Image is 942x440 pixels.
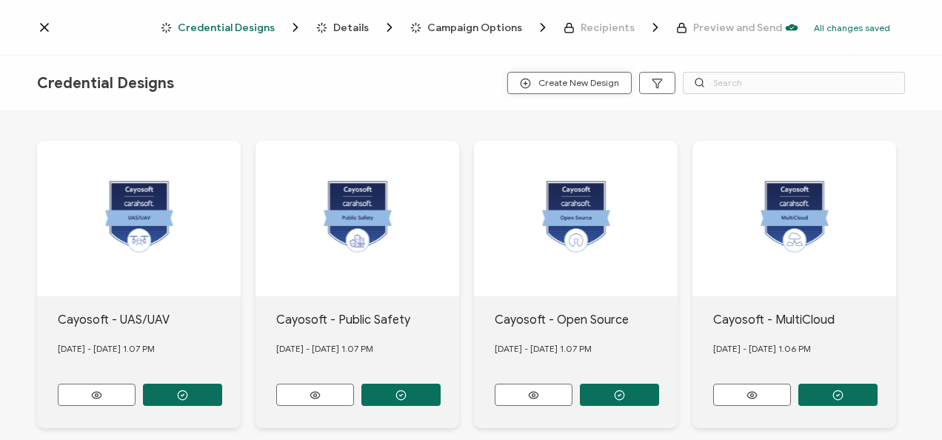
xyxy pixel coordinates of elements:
[581,22,635,33] span: Recipients
[276,311,460,329] div: Cayosoft - Public Safety
[178,22,275,33] span: Credential Designs
[37,74,174,93] span: Credential Designs
[713,311,897,329] div: Cayosoft - MultiCloud
[814,22,890,33] p: All changes saved
[693,22,782,33] span: Preview and Send
[58,311,241,329] div: Cayosoft - UAS/UAV
[427,22,522,33] span: Campaign Options
[410,20,550,35] span: Campaign Options
[58,329,241,369] div: [DATE] - [DATE] 1.07 PM
[495,329,678,369] div: [DATE] - [DATE] 1.07 PM
[507,72,632,94] button: Create New Design
[276,329,460,369] div: [DATE] - [DATE] 1.07 PM
[161,20,303,35] span: Credential Designs
[683,72,905,94] input: Search
[868,369,942,440] iframe: Chat Widget
[520,78,619,89] span: Create New Design
[495,311,678,329] div: Cayosoft - Open Source
[333,22,369,33] span: Details
[316,20,397,35] span: Details
[161,20,782,35] div: Breadcrumb
[564,20,663,35] span: Recipients
[676,22,782,33] span: Preview and Send
[713,329,897,369] div: [DATE] - [DATE] 1.06 PM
